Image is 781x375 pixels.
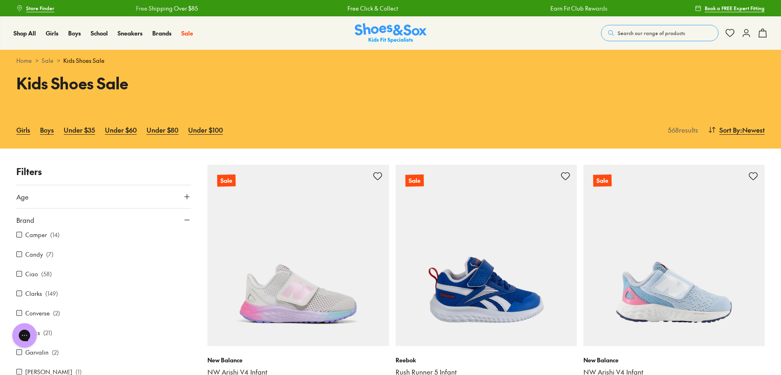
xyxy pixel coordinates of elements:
span: Shop All [13,29,36,37]
a: Girls [46,29,58,38]
button: Search our range of products [601,25,719,41]
a: Shop All [13,29,36,38]
a: Girls [16,121,30,139]
a: Boys [40,121,54,139]
span: Book a FREE Expert Fitting [705,4,765,12]
p: New Balance [583,356,765,364]
p: Filters [16,165,191,178]
p: New Balance [207,356,389,364]
button: Age [16,185,191,208]
a: Boys [68,29,81,38]
span: School [91,29,108,37]
a: Brands [152,29,171,38]
a: Earn Fit Club Rewards [550,4,607,13]
span: Store Finder [26,4,54,12]
img: SNS_Logo_Responsive.svg [355,23,427,43]
a: Under $60 [105,121,137,139]
label: Candy [25,250,43,259]
a: Free Click & Collect [347,4,398,13]
p: ( 149 ) [45,289,58,298]
label: Ciao [25,270,38,278]
p: Sale [593,175,612,187]
a: Free Shipping Over $85 [136,4,198,13]
p: ( 7 ) [46,250,53,259]
iframe: Gorgias live chat messenger [8,320,41,351]
label: Camper [25,231,47,239]
button: Sort By:Newest [708,121,765,139]
p: ( 21 ) [43,328,52,337]
button: Brand [16,209,191,231]
p: ( 58 ) [41,270,52,278]
label: Garvalin [25,348,49,357]
a: Under $80 [147,121,178,139]
p: Sale [217,175,236,187]
span: Sale [181,29,193,37]
a: Home [16,56,32,65]
span: Sort By [719,125,740,135]
a: Sale [181,29,193,38]
p: Sale [405,175,423,187]
p: Reebok [396,356,577,364]
div: > > [16,56,765,65]
a: Sale [42,56,53,65]
p: ( 14 ) [50,231,60,239]
a: Sale [583,165,765,346]
p: ( 2 ) [53,309,60,317]
a: Book a FREE Expert Fitting [695,1,765,16]
a: Sale [207,165,389,346]
p: 568 results [665,125,698,135]
span: Kids Shoes Sale [63,56,105,65]
p: ( 2 ) [52,348,59,357]
a: Sneakers [118,29,142,38]
a: Under $35 [64,121,95,139]
a: Sale [396,165,577,346]
label: Clarks [25,289,42,298]
label: Converse [25,309,50,317]
a: School [91,29,108,38]
span: Girls [46,29,58,37]
h1: Kids Shoes Sale [16,71,381,95]
span: : Newest [740,125,765,135]
a: Store Finder [16,1,54,16]
span: Boys [68,29,81,37]
span: Brands [152,29,171,37]
span: Sneakers [118,29,142,37]
span: Search our range of products [618,29,685,37]
span: Age [16,192,29,202]
a: Shoes & Sox [355,23,427,43]
span: Brand [16,215,34,225]
a: Under $100 [188,121,223,139]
